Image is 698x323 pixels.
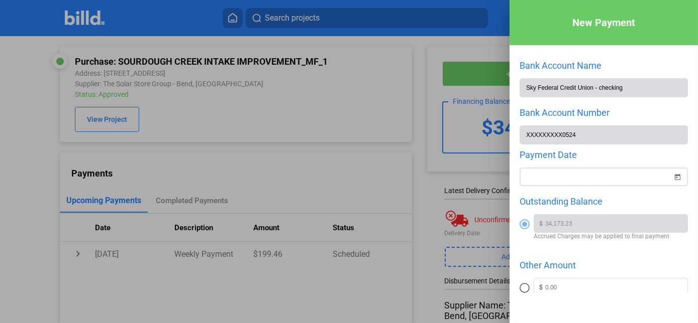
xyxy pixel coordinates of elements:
[520,260,688,270] div: Other Amount
[545,215,687,230] input: 0.00
[520,60,688,71] div: Bank Account Name
[520,196,688,207] div: Outstanding Balance
[520,107,688,118] div: Bank Account Number
[672,166,682,176] button: Open calendar
[534,215,545,232] span: $
[534,278,545,296] span: $
[534,233,688,240] span: Accrued Charges may be applied to final payment
[520,149,688,160] div: Payment Date
[545,278,687,293] input: 0.00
